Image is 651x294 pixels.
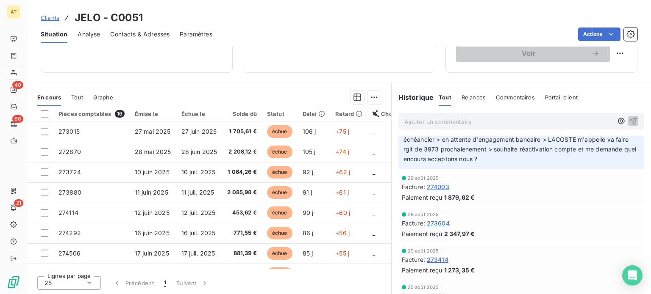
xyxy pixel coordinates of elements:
span: 29 août 2025 [408,176,439,181]
span: 85 j [303,250,313,257]
div: Statut [267,110,292,117]
div: Solde dû [227,110,257,117]
span: +74 j [335,148,349,155]
span: 28 juin 2025 [181,148,217,155]
span: envoi mail avec envoi relevé compte actualisé suite au deux reglt récents + dde échéancier > en a... [403,126,638,162]
button: Voir [456,44,610,62]
span: 12 juin 2025 [135,209,170,216]
span: échue [267,227,292,239]
span: Paiement reçu [402,229,442,238]
span: échue [267,267,292,280]
span: 17 juin 2025 [135,250,169,257]
h3: JELO - C0051 [75,10,143,25]
span: 273604 [427,219,450,228]
span: 10 juil. 2025 [181,168,216,176]
span: 1 273,35 € [444,266,475,275]
span: 40 [12,81,23,89]
span: 27 mai 2025 [135,128,171,135]
span: échue [267,206,292,219]
span: 92 j [303,168,314,176]
span: Facture : [402,255,425,264]
span: Situation [41,30,67,38]
span: +75 j [335,128,349,135]
span: échue [267,146,292,158]
img: Logo LeanPay [7,275,20,289]
span: 16 juin 2025 [135,229,170,236]
span: 273414 [427,255,448,264]
span: Tout [439,94,451,101]
span: _ [373,250,375,257]
span: Tout [71,94,83,101]
span: 91 j [303,189,312,196]
span: 2 347,97 € [444,229,475,238]
button: Précédent [108,274,159,292]
span: _ [373,168,375,176]
span: _ [373,148,375,155]
span: échue [267,166,292,179]
span: +55 j [335,250,349,257]
span: 106 j [303,128,316,135]
span: _ [373,128,375,135]
span: 2 085,98 € [227,188,257,197]
span: échue [267,125,292,138]
span: 273015 [58,128,80,135]
span: 453,62 € [227,209,257,217]
span: 25 août 2025 [408,285,439,290]
div: Échue le [181,110,217,117]
span: Analyse [78,30,100,38]
span: 86 j [303,229,314,236]
span: _ [373,229,375,236]
span: 274292 [58,229,81,236]
span: échue [267,247,292,260]
span: Voir [466,50,591,57]
span: 27 juin 2025 [181,128,217,135]
span: 2 208,12 € [227,148,257,156]
span: 1 879,62 € [444,193,475,202]
span: Facture : [402,219,425,228]
div: Chorus Pro [373,110,412,117]
span: En cours [37,94,61,101]
span: 29 août 2025 [408,248,439,253]
div: Pièces comptables [58,110,125,118]
span: 273880 [58,189,81,196]
div: Open Intercom Messenger [622,265,643,286]
span: 1 064,26 € [227,168,257,176]
span: 16 juil. 2025 [181,229,216,236]
span: 90 j [303,209,314,216]
span: 273724 [58,168,81,176]
span: 881,39 € [227,249,257,258]
button: Actions [578,27,620,41]
span: 272870 [58,148,81,155]
div: Émise le [135,110,171,117]
span: _ [373,209,375,216]
span: Paiement reçu [402,266,442,275]
span: 105 j [303,148,316,155]
span: 17 juil. 2025 [181,250,215,257]
span: +60 j [335,209,350,216]
span: 274114 [58,209,78,216]
span: 11 juil. 2025 [181,189,214,196]
a: Clients [41,14,59,22]
span: 21 [14,199,23,207]
span: Contacts & Adresses [110,30,170,38]
span: Commentaires [496,94,535,101]
div: Retard [335,110,362,117]
span: Clients [41,14,59,21]
div: Délai [303,110,325,117]
span: _ [373,189,375,196]
div: AT [7,5,20,19]
span: Paiement reçu [402,193,442,202]
span: 28 mai 2025 [135,148,171,155]
span: 1 [164,279,166,287]
span: Portail client [545,94,578,101]
span: +62 j [335,168,350,176]
h6: Historique [392,92,434,102]
span: 1 705,61 € [227,127,257,136]
span: Paramètres [180,30,212,38]
span: +56 j [335,229,350,236]
span: 66 [12,115,23,123]
button: 1 [159,274,171,292]
span: 29 août 2025 [408,212,439,217]
span: 274506 [58,250,81,257]
span: Relances [462,94,486,101]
